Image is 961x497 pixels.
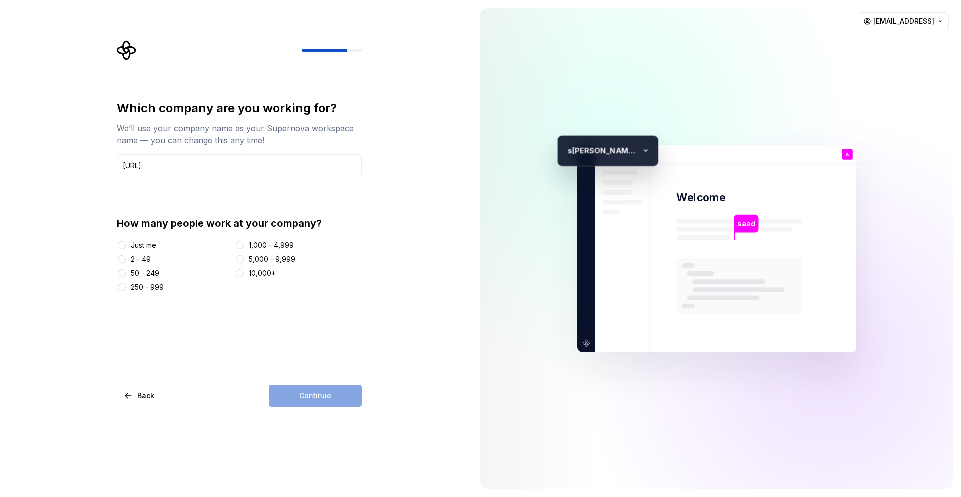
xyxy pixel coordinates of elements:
svg: Supernova Logo [117,40,137,60]
p: s [846,151,849,157]
p: saad [737,218,755,229]
div: We’ll use your company name as your Supernova workspace name — you can change this any time! [117,122,362,146]
p: s [562,144,572,157]
div: Which company are you working for? [117,100,362,116]
div: 2 - 49 [131,254,151,264]
div: 1,000 - 4,999 [249,240,294,250]
div: 250 - 999 [131,282,164,292]
div: 10,000+ [249,268,276,278]
div: 5,000 - 9,999 [249,254,295,264]
div: How many people work at your company? [117,216,362,230]
button: [EMAIL_ADDRESS] [859,12,949,30]
button: Back [117,385,163,407]
input: Company name [117,154,362,176]
p: Welcome [676,190,725,205]
span: [EMAIL_ADDRESS] [873,16,934,26]
span: Back [137,391,154,401]
div: Just me [131,240,156,250]
div: 50 - 249 [131,268,159,278]
p: [PERSON_NAME][URL] [572,144,638,157]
